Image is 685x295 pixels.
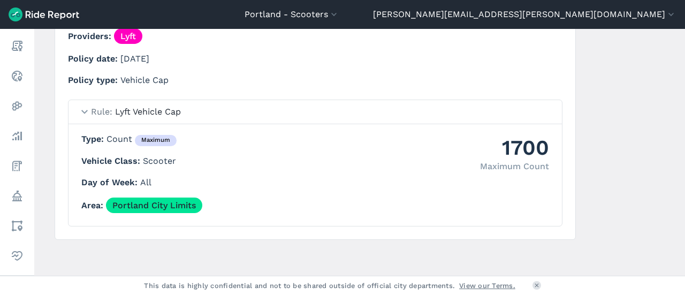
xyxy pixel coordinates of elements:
[81,200,106,210] span: Area
[106,198,202,213] a: Portland City Limits
[7,216,27,236] a: Areas
[7,126,27,146] a: Analyze
[245,8,339,21] button: Portland - Scooters
[480,160,549,173] div: Maximum Count
[68,54,120,64] span: Policy date
[68,75,120,85] span: Policy type
[7,246,27,266] a: Health
[91,107,115,117] span: Rule
[7,36,27,56] a: Report
[68,31,114,41] span: Providers
[68,100,562,124] summary: RuleLyft Vehicle Cap
[7,66,27,86] a: Realtime
[480,133,549,162] div: 1700
[120,75,169,85] span: Vehicle Cap
[373,8,676,21] button: [PERSON_NAME][EMAIL_ADDRESS][PERSON_NAME][DOMAIN_NAME]
[135,135,177,147] div: maximum
[7,186,27,206] a: Policy
[81,156,143,166] span: Vehicle Class
[81,177,140,187] span: Day of Week
[106,134,177,144] span: Count
[81,134,106,144] span: Type
[7,96,27,116] a: Heatmaps
[143,156,176,166] span: Scooter
[114,28,142,44] a: Lyft
[459,281,515,291] a: View our Terms.
[120,54,149,64] span: [DATE]
[140,177,151,187] span: All
[9,7,79,21] img: Ride Report
[7,156,27,176] a: Fees
[115,107,181,117] span: Lyft Vehicle Cap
